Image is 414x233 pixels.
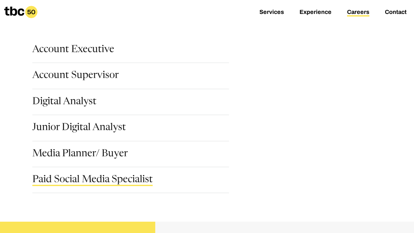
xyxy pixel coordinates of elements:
a: Services [259,9,284,17]
a: Media Planner/ Buyer [32,149,128,160]
a: Contact [385,9,407,17]
a: Experience [300,9,332,17]
a: Paid Social Media Specialist [32,175,153,186]
a: Junior Digital Analyst [32,123,126,134]
a: Account Supervisor [32,71,119,82]
a: Account Executive [32,45,114,56]
a: Digital Analyst [32,97,96,108]
a: Careers [347,9,369,17]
